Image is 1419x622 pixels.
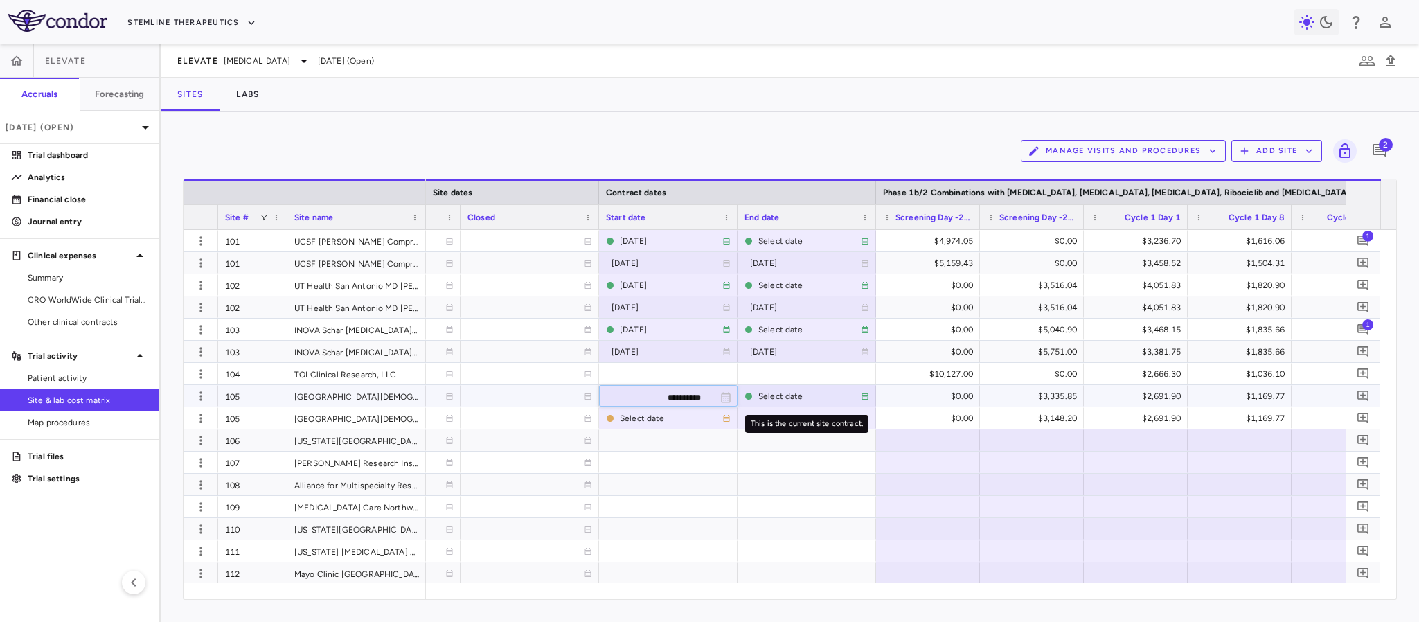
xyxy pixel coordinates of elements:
span: 2 [1379,138,1393,152]
span: 1 [1362,319,1373,330]
button: Add comment [1354,519,1373,538]
div: $2,691.90 [1096,385,1181,407]
div: $5,751.00 [992,341,1077,363]
span: Cycle 1 Day 8 [1229,213,1285,222]
button: Manage Visits and Procedures [1021,140,1226,162]
div: $0.00 [1304,274,1389,296]
svg: Add comment [1357,323,1370,336]
button: Add comment [1354,386,1373,405]
span: Patient activity [28,372,148,384]
div: [US_STATE][GEOGRAPHIC_DATA] [287,429,426,451]
div: $4,051.83 [1096,296,1181,319]
span: Contract dates [606,188,666,197]
span: Lock grid [1328,139,1357,163]
span: Site dates [433,188,473,197]
h6: Accruals [21,88,57,100]
div: $1,036.10 [1200,363,1285,385]
div: $1,169.77 [1200,407,1285,429]
button: Add comment [1354,564,1373,583]
span: Map procedures [28,416,148,429]
div: $1,820.90 [1200,274,1285,296]
div: [GEOGRAPHIC_DATA][DEMOGRAPHIC_DATA] [287,385,426,407]
span: This is the current site contract. [744,231,869,251]
button: Add comment [1354,475,1373,494]
div: $0.00 [992,252,1077,274]
span: Cycle 1 Day 11 [1327,213,1389,222]
div: $0.00 [1304,252,1389,274]
svg: Add comment [1357,389,1370,402]
button: Add Site [1231,140,1322,162]
div: $1,835.66 [1200,341,1285,363]
button: Add comment [1354,497,1373,516]
span: This is the current site contract. [744,319,869,339]
button: Labs [220,78,276,111]
div: [DATE] [750,252,861,274]
div: 109 [218,496,287,517]
div: $0.00 [1304,341,1389,363]
svg: Add comment [1357,345,1370,358]
div: UCSF [PERSON_NAME] Comprehensive [MEDICAL_DATA] [287,230,426,251]
img: logo-full-SnFGN8VE.png [8,10,107,32]
div: $3,458.52 [1096,252,1181,274]
svg: Add comment [1357,522,1370,535]
span: This is the current site contract. [606,231,731,251]
div: 111 [218,540,287,562]
button: Add comment [1368,139,1391,163]
div: INOVA Schar [MEDICAL_DATA] Institute [287,341,426,362]
svg: Add comment [1357,301,1370,314]
div: [DATE] [612,341,722,363]
div: Select date [758,319,861,341]
span: [DATE] (Open) [318,55,374,67]
div: $3,381.75 [1096,341,1181,363]
button: Add comment [1354,254,1373,272]
svg: Add comment [1357,456,1370,469]
svg: Add comment [1357,434,1370,447]
div: 112 [218,562,287,584]
div: $0.00 [1304,385,1389,407]
svg: Add comment [1357,544,1370,558]
div: $0.00 [992,230,1077,252]
div: 103 [218,341,287,362]
div: $0.00 [889,385,973,407]
svg: Add comment [1357,478,1370,491]
div: $0.00 [992,363,1077,385]
div: Alliance for Multispecialty Research [287,474,426,495]
div: 108 [218,474,287,495]
button: Add comment [1354,342,1373,361]
div: $1,169.77 [1200,385,1285,407]
div: $0.00 [889,274,973,296]
div: [DATE] [612,252,722,274]
span: 1 [1362,230,1373,241]
div: 103 [218,319,287,340]
div: 105 [218,385,287,407]
div: 102 [218,274,287,296]
span: Other clinical contracts [28,316,148,328]
div: $0.00 [1304,296,1389,319]
div: Select date [758,274,861,296]
span: CRO WorldWide Clinical Trials, Inc. [28,294,148,306]
div: 106 [218,429,287,451]
div: $0.00 [1304,230,1389,252]
button: Sites [161,78,220,111]
svg: Add comment [1357,278,1370,292]
div: $4,051.83 [1096,274,1181,296]
div: Select date [620,407,722,429]
div: Mayo Clinic [GEOGRAPHIC_DATA] [287,562,426,584]
button: Stemline Therapeutics [127,12,256,34]
span: Closed [467,213,495,222]
div: [DATE] [620,230,722,252]
div: [DATE] [750,296,861,319]
div: This is the current site contract. [745,415,868,433]
div: UT Health San Antonio MD [PERSON_NAME][GEOGRAPHIC_DATA][MEDICAL_DATA] [287,274,426,296]
span: [MEDICAL_DATA] [224,55,290,67]
button: Add comment [1354,298,1373,317]
svg: Add comment [1357,234,1370,247]
div: [PERSON_NAME] Research Institute [287,452,426,473]
svg: Add comment [1357,500,1370,513]
span: Start date [606,213,646,222]
div: TOI Clinical Research, LLC [287,363,426,384]
div: [DATE] [612,296,722,319]
div: 105 [218,407,287,429]
span: This is the current site contract. [744,386,869,406]
div: $1,504.31 [1200,252,1285,274]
